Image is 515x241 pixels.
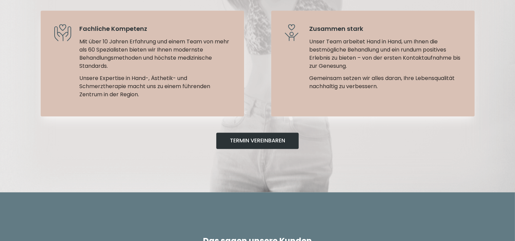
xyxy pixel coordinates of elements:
[80,38,231,70] p: Mit über 10 Jahren Erfahrung und einem Team von mehr als 60 Spezialisten bieten wir Ihnen moderns...
[309,74,461,91] p: Gemeinsam setzen wir alles daran, Ihre Lebensqualität nachhaltig zu verbessern.
[216,133,299,149] button: Termin Vereinbaren
[309,24,461,34] h3: Zusammen stark
[80,24,231,34] h3: Fachliche Kompetenz
[80,74,231,99] p: Unsere Expertise in Hand-, Ästhetik- und Schmerztherapie macht uns zu einem führenden Zentrum in ...
[309,38,461,70] p: Unser Team arbeitet Hand in Hand, um Ihnen die bestmögliche Behandlung und ein rundum positives E...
